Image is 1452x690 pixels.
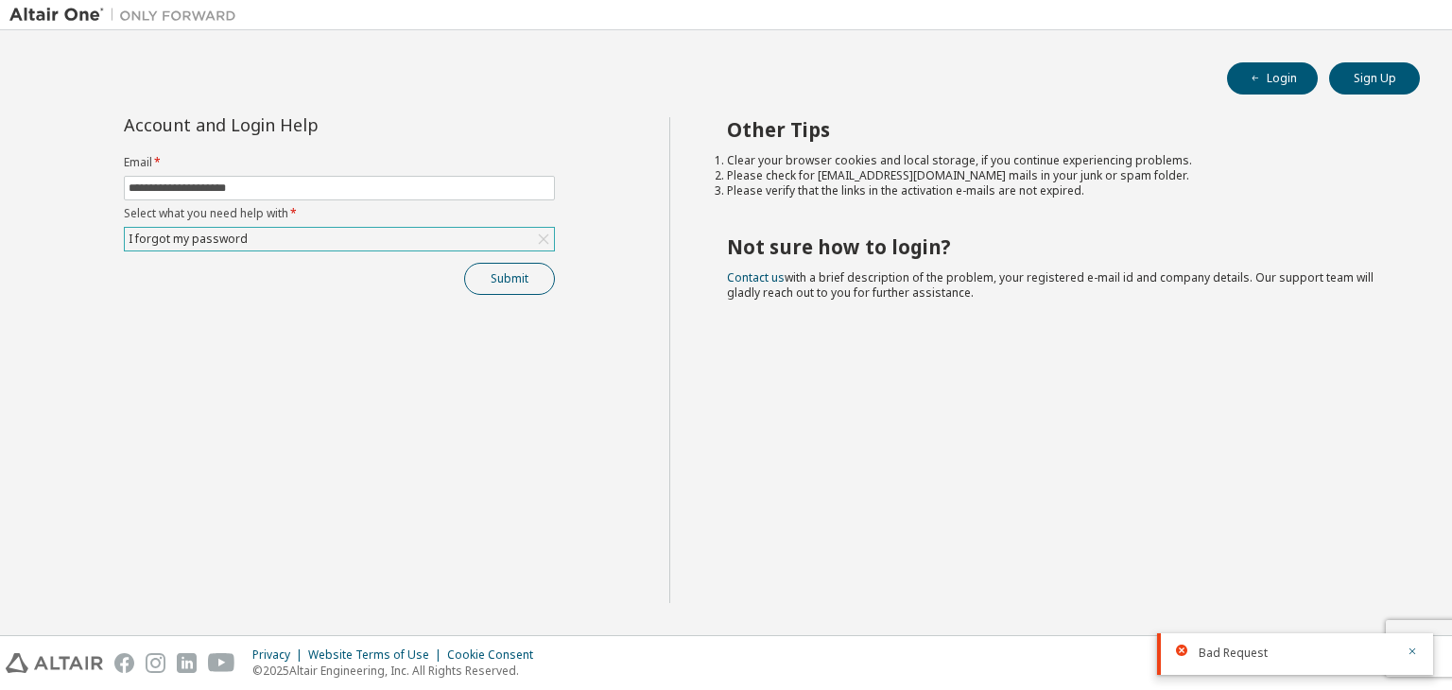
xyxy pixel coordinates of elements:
[464,263,555,295] button: Submit
[308,647,447,663] div: Website Terms of Use
[727,269,785,285] a: Contact us
[1199,646,1268,661] span: Bad Request
[208,653,235,673] img: youtube.svg
[1329,62,1420,95] button: Sign Up
[124,117,469,132] div: Account and Login Help
[447,647,544,663] div: Cookie Consent
[727,269,1374,301] span: with a brief description of the problem, your registered e-mail id and company details. Our suppo...
[125,228,554,250] div: I forgot my password
[6,653,103,673] img: altair_logo.svg
[146,653,165,673] img: instagram.svg
[727,168,1387,183] li: Please check for [EMAIL_ADDRESS][DOMAIN_NAME] mails in your junk or spam folder.
[177,653,197,673] img: linkedin.svg
[727,117,1387,142] h2: Other Tips
[1227,62,1318,95] button: Login
[124,155,555,170] label: Email
[124,206,555,221] label: Select what you need help with
[252,663,544,679] p: © 2025 Altair Engineering, Inc. All Rights Reserved.
[727,183,1387,198] li: Please verify that the links in the activation e-mails are not expired.
[252,647,308,663] div: Privacy
[727,234,1387,259] h2: Not sure how to login?
[727,153,1387,168] li: Clear your browser cookies and local storage, if you continue experiencing problems.
[9,6,246,25] img: Altair One
[114,653,134,673] img: facebook.svg
[126,229,251,250] div: I forgot my password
